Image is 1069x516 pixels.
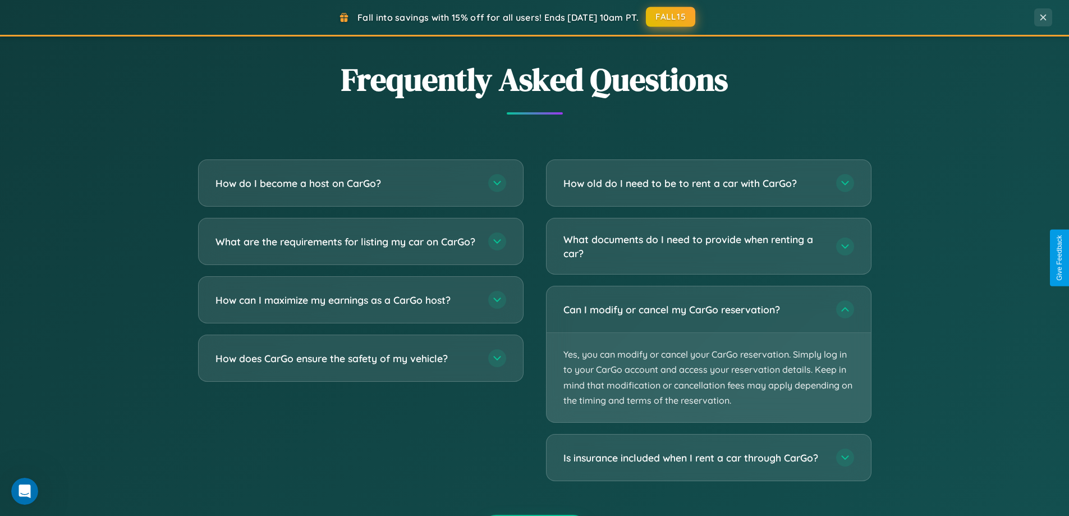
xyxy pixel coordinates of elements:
iframe: Intercom live chat [11,478,38,505]
div: Give Feedback [1056,235,1063,281]
h3: Can I modify or cancel my CarGo reservation? [563,303,825,317]
h3: Is insurance included when I rent a car through CarGo? [563,451,825,465]
h2: Frequently Asked Questions [198,58,871,101]
h3: How can I maximize my earnings as a CarGo host? [215,293,477,307]
h3: How do I become a host on CarGo? [215,176,477,190]
h3: How old do I need to be to rent a car with CarGo? [563,176,825,190]
h3: What are the requirements for listing my car on CarGo? [215,235,477,249]
h3: What documents do I need to provide when renting a car? [563,232,825,260]
p: Yes, you can modify or cancel your CarGo reservation. Simply log in to your CarGo account and acc... [547,333,871,422]
span: Fall into savings with 15% off for all users! Ends [DATE] 10am PT. [357,12,639,23]
h3: How does CarGo ensure the safety of my vehicle? [215,351,477,366]
button: FALL15 [646,7,695,27]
